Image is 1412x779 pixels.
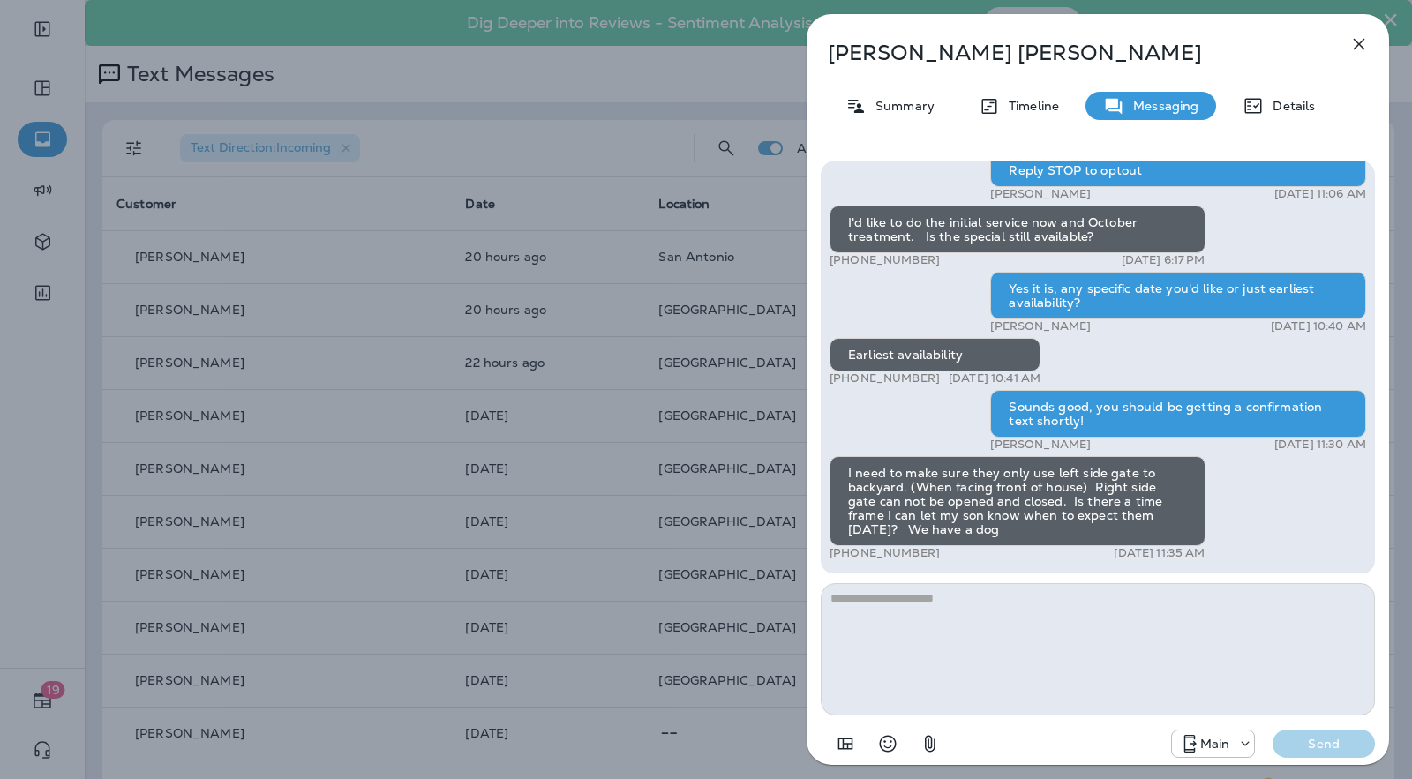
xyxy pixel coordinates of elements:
p: [PHONE_NUMBER] [830,253,940,267]
div: +1 (817) 482-3792 [1172,733,1255,754]
p: [DATE] 6:17 PM [1122,253,1205,267]
p: Timeline [1000,99,1059,113]
div: Earliest availability [830,338,1040,371]
p: [PERSON_NAME] [990,438,1091,452]
p: [DATE] 10:40 AM [1271,319,1366,333]
p: [DATE] 11:06 AM [1274,187,1366,201]
button: Select an emoji [870,726,905,761]
p: Details [1264,99,1315,113]
p: [PERSON_NAME] [990,187,1091,201]
p: [PERSON_NAME] [990,319,1091,333]
div: Sounds good, you should be getting a confirmation text shortly! [990,390,1366,438]
p: Summary [867,99,935,113]
p: [PHONE_NUMBER] [830,371,940,386]
p: Main [1200,737,1230,751]
p: [PHONE_NUMBER] [830,546,940,560]
p: [PERSON_NAME] [PERSON_NAME] [828,41,1310,65]
p: [DATE] 10:41 AM [949,371,1040,386]
div: Yes it is, any specific date you'd like or just earliest availability? [990,272,1366,319]
div: I'd like to do the initial service now and October treatment. Is the special still available? [830,206,1205,253]
div: I need to make sure they only use left side gate to backyard. (When facing front of house) Right ... [830,456,1205,546]
p: [DATE] 11:35 AM [1114,546,1205,560]
p: Messaging [1124,99,1198,113]
button: Add in a premade template [828,726,863,761]
p: [DATE] 11:30 AM [1274,438,1366,452]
